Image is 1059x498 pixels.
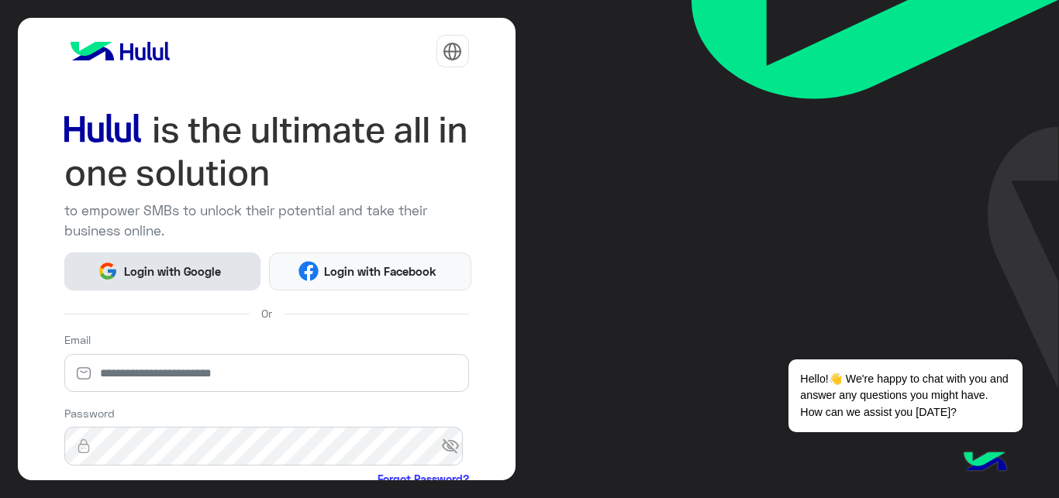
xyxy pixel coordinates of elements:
label: Password [64,405,115,421]
img: Google [98,261,118,281]
img: email [64,366,103,381]
img: lock [64,438,103,454]
img: tab [443,42,462,61]
span: Hello!👋 We're happy to chat with you and answer any questions you might have. How can we assist y... [788,359,1022,432]
button: Login with Google [64,252,261,290]
span: Or [261,305,272,321]
a: Forgot Password? [378,471,469,487]
p: to empower SMBs to unlock their potential and take their business online. [64,201,469,241]
img: hulul-logo.png [958,436,1012,490]
label: Email [64,331,91,348]
button: Login with Facebook [269,252,471,290]
span: Login with Google [118,263,226,280]
span: visibility_off [441,432,469,460]
img: logo [64,36,176,67]
img: Facebook [298,261,319,281]
img: hululLoginTitle_EN.svg [64,108,469,195]
span: Login with Facebook [319,263,443,280]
